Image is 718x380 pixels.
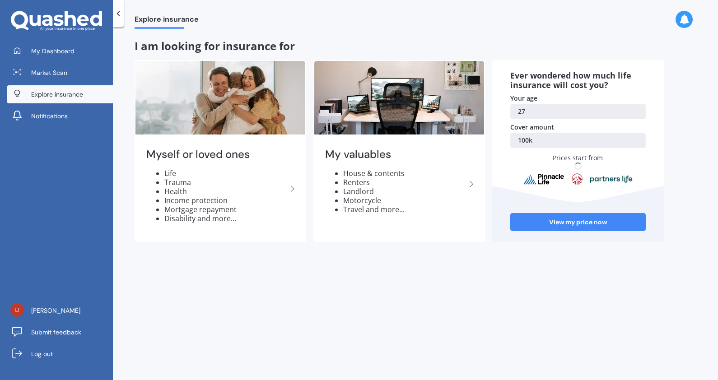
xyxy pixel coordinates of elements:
[590,175,633,183] img: partnersLife
[520,153,637,178] div: Prices start from
[164,169,287,178] li: Life
[135,61,305,134] img: Myself or loved ones
[7,345,113,363] a: Log out
[343,205,466,214] li: Travel and more...
[146,148,287,162] h2: Myself or loved ones
[31,306,80,315] span: [PERSON_NAME]
[164,178,287,187] li: Trauma
[31,328,81,337] span: Submit feedback
[510,71,646,90] div: Ever wondered how much life insurance will cost you?
[510,123,646,132] div: Cover amount
[7,107,113,125] a: Notifications
[523,173,565,185] img: pinnacle
[7,301,113,320] a: [PERSON_NAME]
[164,214,287,223] li: Disability and more...
[343,169,466,178] li: House & contents
[10,303,24,317] img: 9f98c9c0d747a28d3f7294aa0c34c8a6
[7,42,113,60] a: My Dashboard
[7,323,113,341] a: Submit feedback
[510,104,646,119] a: 27
[7,85,113,103] a: Explore insurance
[510,213,646,231] a: View my price now
[135,15,199,27] span: Explore insurance
[31,46,75,56] span: My Dashboard
[325,148,466,162] h2: My valuables
[314,61,484,134] img: My valuables
[510,94,646,103] div: Your age
[510,133,646,148] a: 100k
[31,349,53,358] span: Log out
[135,38,295,53] span: I am looking for insurance for
[164,205,287,214] li: Mortgage repayment
[31,111,68,120] span: Notifications
[31,68,67,77] span: Market Scan
[164,187,287,196] li: Health
[164,196,287,205] li: Income protection
[343,196,466,205] li: Motorcycle
[7,64,113,82] a: Market Scan
[31,90,83,99] span: Explore insurance
[343,178,466,187] li: Renters
[343,187,466,196] li: Landlord
[572,173,583,185] img: aia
